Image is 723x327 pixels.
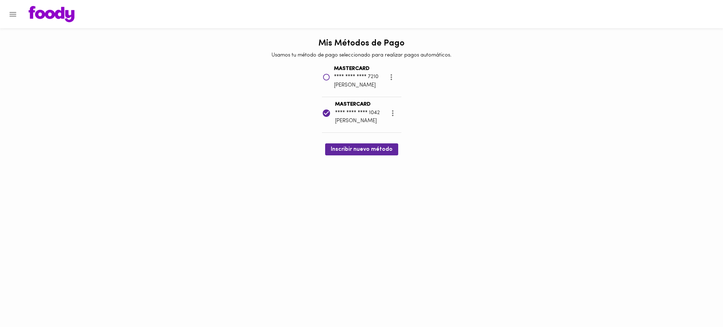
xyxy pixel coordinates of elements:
[335,102,371,107] b: MASTERCARD
[325,143,398,155] button: Inscribir nuevo método
[318,39,405,48] h1: Mis Métodos de Pago
[334,82,378,89] p: [PERSON_NAME]
[331,146,393,153] span: Inscribir nuevo método
[29,6,74,22] img: logo.png
[335,117,380,125] p: [PERSON_NAME]
[4,6,22,23] button: Menu
[271,52,452,59] p: Usamos tu método de pago seleccionado para realizar pagos automáticos.
[384,105,401,122] button: more
[334,66,370,71] b: MASTERCARD
[383,69,400,86] button: more
[682,286,716,320] iframe: Messagebird Livechat Widget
